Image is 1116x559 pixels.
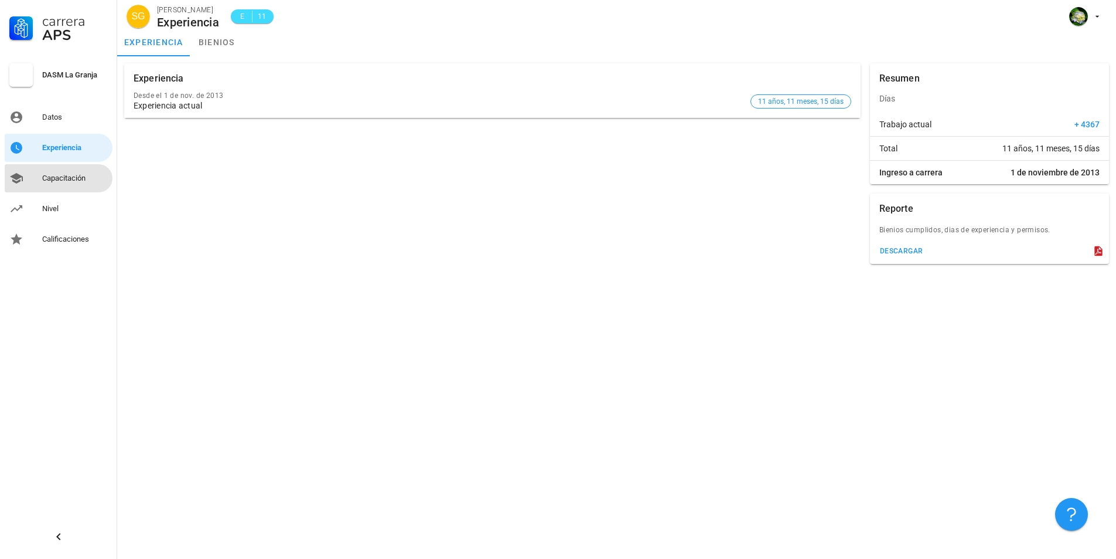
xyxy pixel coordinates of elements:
a: experiencia [117,28,190,56]
div: avatar [1069,7,1088,26]
div: Experiencia actual [134,101,746,111]
div: DASM La Granja [42,70,108,80]
div: Nivel [42,204,108,214]
div: Días [870,84,1109,113]
span: Ingreso a carrera [879,167,943,178]
a: Capacitación [5,164,112,192]
div: Calificaciones [42,235,108,244]
div: avatar [127,5,150,28]
span: 11 [257,11,267,22]
a: bienios [190,28,243,56]
span: 11 años, 11 meses, 15 días [1002,143,1100,154]
div: Capacitación [42,174,108,183]
div: descargar [879,247,923,255]
span: E [238,11,247,22]
span: Trabajo actual [879,118,931,130]
span: 11 años, 11 meses, 15 días [758,95,844,108]
div: Reporte [879,194,913,224]
span: Total [879,143,897,154]
div: Resumen [879,63,920,94]
a: Nivel [5,195,112,223]
span: 1 de noviembre de 2013 [1011,167,1100,178]
div: Experiencia [42,143,108,153]
div: APS [42,28,108,42]
span: SG [131,5,145,28]
a: Calificaciones [5,225,112,253]
div: Desde el 1 de nov. de 2013 [134,92,746,100]
button: descargar [875,243,928,259]
div: [PERSON_NAME] [157,4,219,16]
a: Datos [5,103,112,131]
span: + 4367 [1074,118,1100,130]
div: Bienios cumplidos, dias de experiencia y permisos. [870,224,1109,243]
div: Datos [42,113,108,122]
div: Experiencia [157,16,219,29]
a: Experiencia [5,134,112,162]
div: Carrera [42,14,108,28]
div: Experiencia [134,63,184,94]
